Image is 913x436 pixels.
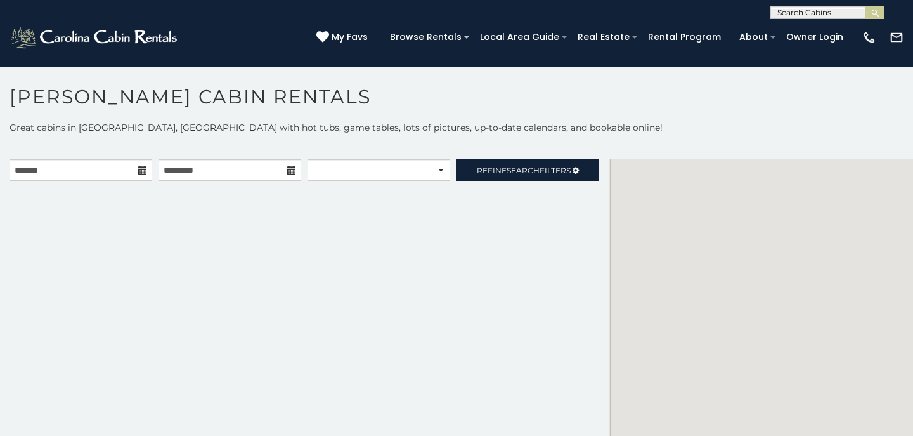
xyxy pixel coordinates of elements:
[862,30,876,44] img: phone-regular-white.png
[477,166,571,175] span: Refine Filters
[456,159,599,181] a: RefineSearchFilters
[384,27,468,47] a: Browse Rentals
[890,30,903,44] img: mail-regular-white.png
[507,166,540,175] span: Search
[10,25,181,50] img: White-1-2.png
[316,30,371,44] a: My Favs
[474,27,566,47] a: Local Area Guide
[642,27,727,47] a: Rental Program
[571,27,636,47] a: Real Estate
[332,30,368,44] span: My Favs
[780,27,850,47] a: Owner Login
[733,27,774,47] a: About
